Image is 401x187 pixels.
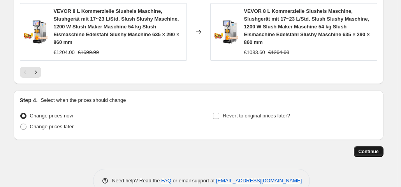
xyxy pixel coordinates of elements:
[359,149,379,155] span: Continue
[215,20,238,44] img: 71rFEfW6NfL_80x.jpg
[30,113,73,119] span: Change prices now
[112,178,162,184] span: Need help? Read the
[216,178,302,184] a: [EMAIL_ADDRESS][DOMAIN_NAME]
[244,49,265,56] div: €1083.60
[171,178,216,184] span: or email support at
[223,113,290,119] span: Revert to original prices later?
[78,49,99,56] strike: €1699.99
[20,67,41,78] nav: Pagination
[268,49,289,56] strike: €1204.00
[40,96,126,104] p: Select when the prices should change
[54,49,75,56] div: €1204.00
[20,96,38,104] h2: Step 4.
[24,20,47,44] img: 71rFEfW6NfL_80x.jpg
[354,146,383,157] button: Continue
[161,178,171,184] a: FAQ
[244,8,370,45] span: VEVOR 8 L Kommerzielle Slusheis Maschine, Slushgerät mit 17~23 L/Std. Slush Slushy Maschine, 1200...
[30,67,41,78] button: Next
[30,124,74,129] span: Change prices later
[54,8,179,45] span: VEVOR 8 L Kommerzielle Slusheis Maschine, Slushgerät mit 17~23 L/Std. Slush Slushy Maschine, 1200...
